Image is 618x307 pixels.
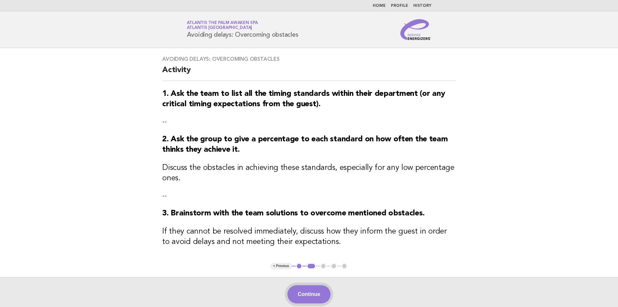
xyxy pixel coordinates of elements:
button: Continue [287,285,331,303]
strong: 1. Ask the team to list all the timing standards within their department (or any critical timing ... [162,90,445,108]
a: Atlantis The Palm Awaken SpaAtlantis [GEOGRAPHIC_DATA] [187,21,258,30]
a: Home [373,4,386,8]
strong: 3. Brainstorm with the team solutions to overcome mentioned obstacles. [162,210,424,217]
span: Atlantis [GEOGRAPHIC_DATA] [187,26,252,30]
img: Service Energizers [400,19,431,40]
h3: Avoiding delays: Overcoming obstacles [162,56,456,62]
a: Profile [391,4,408,8]
p: -- [162,117,456,126]
h2: Activity [162,65,456,81]
a: History [413,4,431,8]
h1: Avoiding delays: Overcoming obstacles [187,21,298,38]
button: 1 [296,263,302,269]
p: -- [162,191,456,200]
h3: Discuss the obstacles in achieving these standards, especially for any low percentage ones. [162,163,456,184]
h3: If they cannot be resolved immediately, discuss how they inform the guest in order to avoid delay... [162,226,456,247]
button: 2 [307,263,316,269]
strong: 2. Ask the group to give a percentage to each standard on how often the team thinks they achieve it. [162,135,448,154]
button: < Previous [271,263,292,269]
